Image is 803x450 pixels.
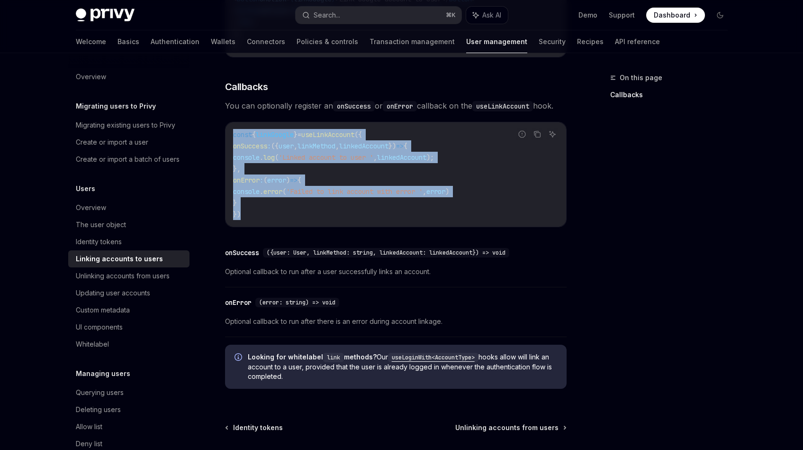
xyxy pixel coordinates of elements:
div: Search... [314,9,340,21]
div: UI components [76,321,123,333]
button: Ask AI [546,128,559,140]
a: Custom metadata [68,302,189,319]
a: User management [466,30,527,53]
span: , [335,142,339,150]
a: Security [539,30,566,53]
span: user [279,142,294,150]
span: }) [233,210,241,219]
span: = [298,130,301,139]
a: Unlinking accounts from users [455,423,566,432]
span: Identity tokens [233,423,283,432]
a: The user object [68,216,189,233]
span: const [233,130,252,139]
button: Ask AI [466,7,508,24]
div: Allow list [76,421,102,432]
span: ( [282,187,286,196]
a: Deleting users [68,401,189,418]
span: { [298,176,301,184]
span: console [233,153,260,162]
span: ({user: User, linkMethod: string, linkedAccount: linkedAccount}) => void [267,249,505,257]
span: ); [426,153,434,162]
a: Basics [117,30,139,53]
h5: Users [76,183,95,194]
a: Policies & controls [297,30,358,53]
span: You can optionally register an or callback on the hook. [225,99,567,112]
span: linkedAccount [377,153,426,162]
span: ) [286,176,290,184]
code: link [323,353,344,362]
code: onSuccess [333,101,375,111]
a: Support [609,10,635,20]
span: useLinkAccount [301,130,354,139]
a: Identity tokens [68,233,189,250]
svg: Info [235,353,244,363]
span: Optional callback to run after there is an error during account linkage. [225,316,567,327]
a: Create or import a user [68,134,189,151]
span: Callbacks [225,80,268,93]
a: Callbacks [610,87,735,102]
div: onSuccess [225,248,259,257]
span: On this page [620,72,662,83]
a: Updating user accounts [68,285,189,302]
div: Custom metadata [76,304,130,316]
span: }, [233,165,241,173]
a: Wallets [211,30,235,53]
a: Identity tokens [226,423,283,432]
span: } [294,130,298,139]
div: Create or import a user [76,137,148,148]
span: }) [388,142,396,150]
a: useLoginWith<AccountType> [388,353,478,361]
div: Migrating existing users to Privy [76,119,175,131]
a: Create or import a batch of users [68,151,189,168]
span: ) [445,187,449,196]
a: Connectors [247,30,285,53]
span: log [263,153,275,162]
code: onError [383,101,417,111]
a: API reference [615,30,660,53]
span: error [267,176,286,184]
h5: Migrating users to Privy [76,101,156,112]
a: Dashboard [646,8,705,23]
span: Ask AI [482,10,501,20]
button: Toggle dark mode [713,8,728,23]
div: Identity tokens [76,236,122,248]
span: ( [263,176,267,184]
a: Recipes [577,30,604,53]
a: Overview [68,199,189,216]
a: Querying users [68,384,189,401]
span: Dashboard [654,10,690,20]
div: Updating user accounts [76,287,150,299]
div: Create or import a batch of users [76,154,180,165]
div: Deny list [76,438,102,450]
span: console [233,187,260,196]
div: Whitelabel [76,339,109,350]
button: Report incorrect code [516,128,528,140]
span: 'Failed to link account with error ' [286,187,423,196]
span: ⌘ K [446,11,456,19]
div: Unlinking accounts from users [76,270,170,282]
a: Allow list [68,418,189,435]
code: useLinkAccount [472,101,533,111]
span: linkedAccount [339,142,388,150]
a: Authentication [151,30,199,53]
a: Unlinking accounts from users [68,267,189,285]
span: { [404,142,407,150]
button: Search...⌘K [296,7,461,24]
span: ({ [354,130,362,139]
span: . [260,187,263,196]
div: Overview [76,202,106,213]
a: Linking accounts to users [68,250,189,267]
span: ( [275,153,279,162]
a: Migrating existing users to Privy [68,117,189,134]
span: onSuccess [233,142,267,150]
code: useLoginWith<AccountType> [388,353,478,362]
span: { [252,130,256,139]
strong: Looking for whitelabel methods? [248,353,377,361]
span: , [373,153,377,162]
span: linkGoogle [256,130,294,139]
span: ({ [271,142,279,150]
img: dark logo [76,9,135,22]
span: error [426,187,445,196]
span: : [260,176,263,184]
a: Demo [578,10,597,20]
